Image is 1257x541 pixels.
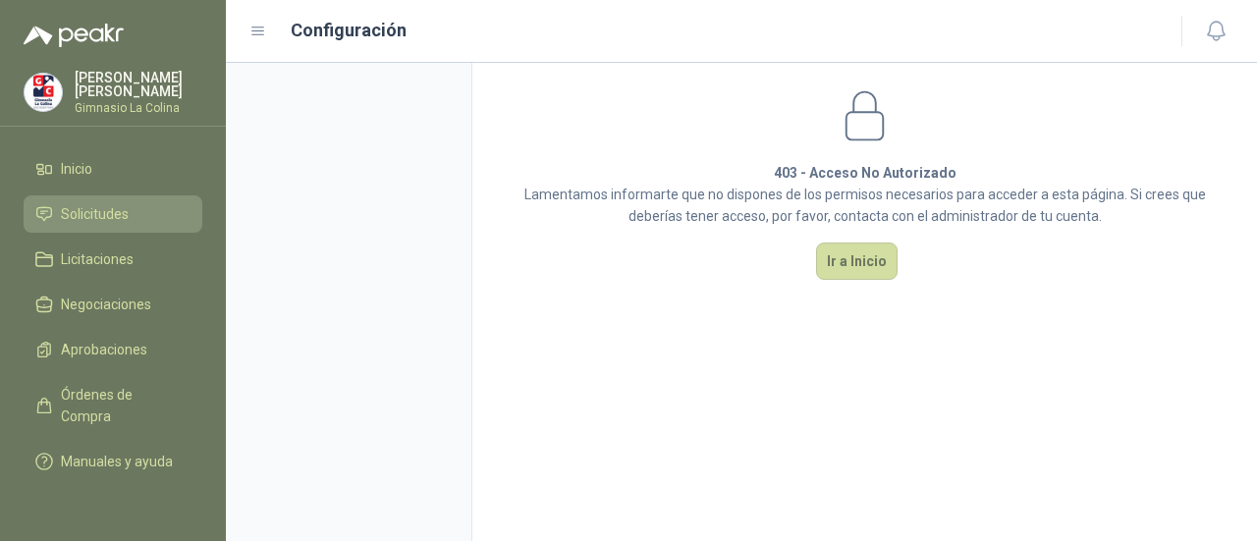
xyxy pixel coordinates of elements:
span: Órdenes de Compra [61,384,184,427]
span: Inicio [61,158,92,180]
a: Manuales y ayuda [24,443,202,480]
h1: Configuración [291,17,407,44]
a: Aprobaciones [24,331,202,368]
a: Negociaciones [24,286,202,323]
span: Aprobaciones [61,339,147,360]
a: Órdenes de Compra [24,376,202,435]
p: Gimnasio La Colina [75,102,202,114]
a: Solicitudes [24,195,202,233]
img: Company Logo [25,74,62,111]
p: Lamentamos informarte que no dispones de los permisos necesarios para acceder a esta página. Si c... [522,184,1208,227]
button: Ir a Inicio [816,243,898,280]
span: Solicitudes [61,203,129,225]
img: Logo peakr [24,24,124,47]
h1: 403 - Acceso No Autorizado [522,162,1208,184]
p: [PERSON_NAME] [PERSON_NAME] [75,71,202,98]
span: Negociaciones [61,294,151,315]
span: Manuales y ayuda [61,451,173,472]
a: Inicio [24,150,202,188]
span: Licitaciones [61,248,134,270]
a: Licitaciones [24,241,202,278]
